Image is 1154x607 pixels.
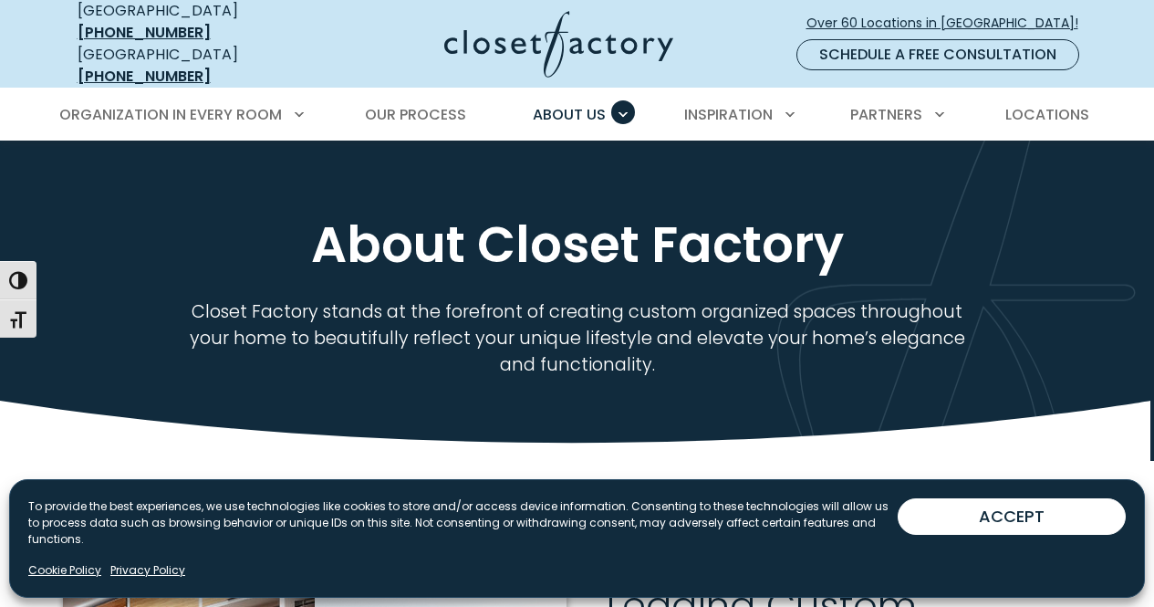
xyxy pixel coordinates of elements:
[850,104,922,125] span: Partners
[533,104,606,125] span: About Us
[78,22,211,43] a: [PHONE_NUMBER]
[28,498,898,548] p: To provide the best experiences, we use technologies like cookies to store and/or access device i...
[806,14,1093,33] span: Over 60 Locations in [GEOGRAPHIC_DATA]!
[796,39,1079,70] a: Schedule a Free Consultation
[47,89,1108,141] nav: Primary Menu
[806,7,1094,39] a: Over 60 Locations in [GEOGRAPHIC_DATA]!
[1005,104,1089,125] span: Locations
[898,498,1126,535] button: ACCEPT
[78,44,301,88] div: [GEOGRAPHIC_DATA]
[110,562,185,579] a: Privacy Policy
[78,66,211,87] a: [PHONE_NUMBER]
[444,11,673,78] img: Closet Factory Logo
[28,562,101,579] a: Cookie Policy
[59,104,282,125] span: Organization in Every Room
[684,104,773,125] span: Inspiration
[74,215,1081,276] h1: About Closet Factory
[160,298,995,378] p: Closet Factory stands at the forefront of creating custom organized spaces throughout your home t...
[365,104,466,125] span: Our Process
